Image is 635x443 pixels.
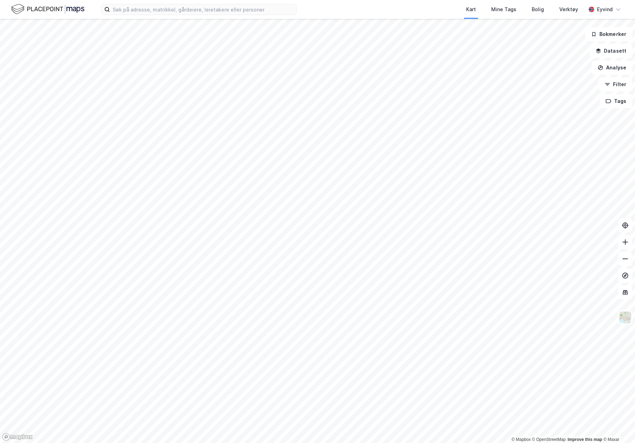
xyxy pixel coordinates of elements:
[592,61,632,75] button: Analyse
[585,27,632,41] button: Bokmerker
[466,5,476,14] div: Kart
[600,410,635,443] iframe: Chat Widget
[110,4,296,15] input: Søk på adresse, matrikkel, gårdeiere, leietakere eller personer
[2,433,33,441] a: Mapbox homepage
[491,5,516,14] div: Mine Tags
[511,437,531,442] a: Mapbox
[599,77,632,91] button: Filter
[532,5,544,14] div: Bolig
[597,5,613,14] div: Eyvind
[11,3,84,15] img: logo.f888ab2527a4732fd821a326f86c7f29.svg
[600,410,635,443] div: Kontrollprogram for chat
[619,311,632,324] img: Z
[590,44,632,58] button: Datasett
[559,5,578,14] div: Verktøy
[532,437,566,442] a: OpenStreetMap
[568,437,602,442] a: Improve this map
[600,94,632,108] button: Tags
